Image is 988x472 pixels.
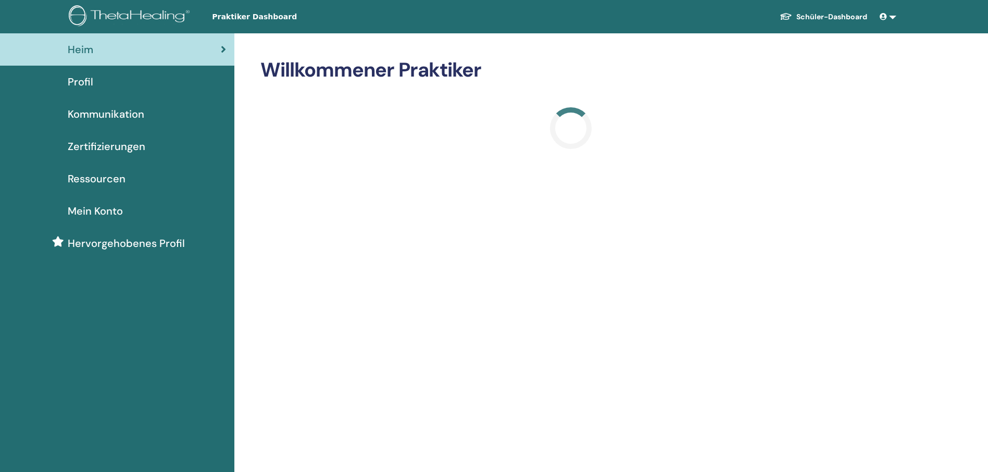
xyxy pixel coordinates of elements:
[212,11,368,22] span: Praktiker Dashboard
[68,42,93,57] span: Heim
[68,171,126,187] span: Ressourcen
[68,106,144,122] span: Kommunikation
[68,139,145,154] span: Zertifizierungen
[69,5,193,29] img: logo.png
[68,235,185,251] span: Hervorgehobenes Profil
[780,12,792,21] img: graduation-cap-white.svg
[260,58,882,82] h2: Willkommener Praktiker
[771,7,876,27] a: Schüler-Dashboard
[68,74,93,90] span: Profil
[68,203,123,219] span: Mein Konto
